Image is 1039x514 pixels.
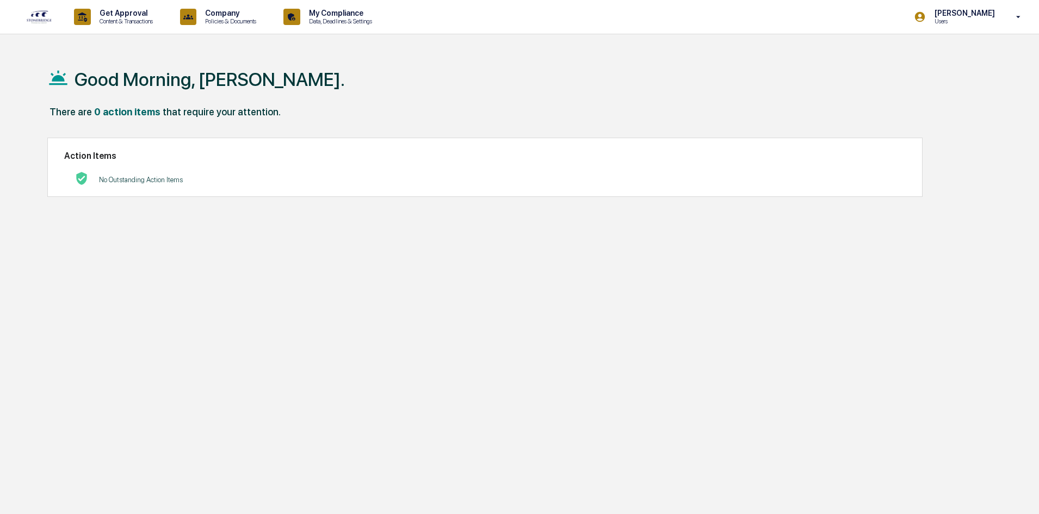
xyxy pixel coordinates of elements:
p: My Compliance [300,9,378,17]
p: Policies & Documents [196,17,262,25]
p: Get Approval [91,9,158,17]
h2: Action Items [64,151,906,161]
p: Users [926,17,1000,25]
p: Data, Deadlines & Settings [300,17,378,25]
p: No Outstanding Action Items [99,176,183,184]
div: 0 action items [94,106,160,117]
img: logo [26,10,52,24]
img: No Actions logo [75,172,88,185]
p: Company [196,9,262,17]
p: Content & Transactions [91,17,158,25]
div: There are [50,106,92,117]
h1: Good Morning, [PERSON_NAME]. [75,69,345,90]
p: [PERSON_NAME] [926,9,1000,17]
div: that require your attention. [163,106,281,117]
